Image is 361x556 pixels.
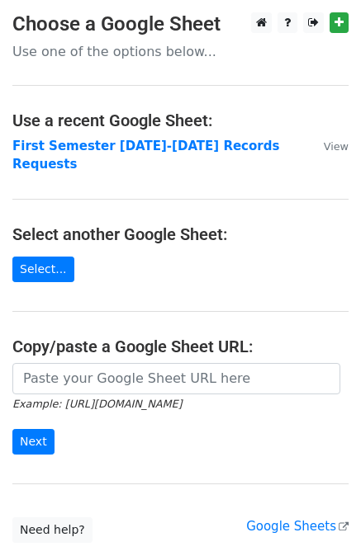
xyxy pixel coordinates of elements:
[12,139,279,172] a: First Semester [DATE]-[DATE] Records Requests
[12,398,182,410] small: Example: [URL][DOMAIN_NAME]
[12,111,349,130] h4: Use a recent Google Sheet:
[12,224,349,244] h4: Select another Google Sheet:
[12,43,349,60] p: Use one of the options below...
[12,429,55,455] input: Next
[12,363,340,394] input: Paste your Google Sheet URL here
[12,257,74,282] a: Select...
[246,519,349,534] a: Google Sheets
[324,140,349,153] small: View
[12,517,93,543] a: Need help?
[12,337,349,356] h4: Copy/paste a Google Sheet URL:
[12,12,349,36] h3: Choose a Google Sheet
[307,139,349,153] a: View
